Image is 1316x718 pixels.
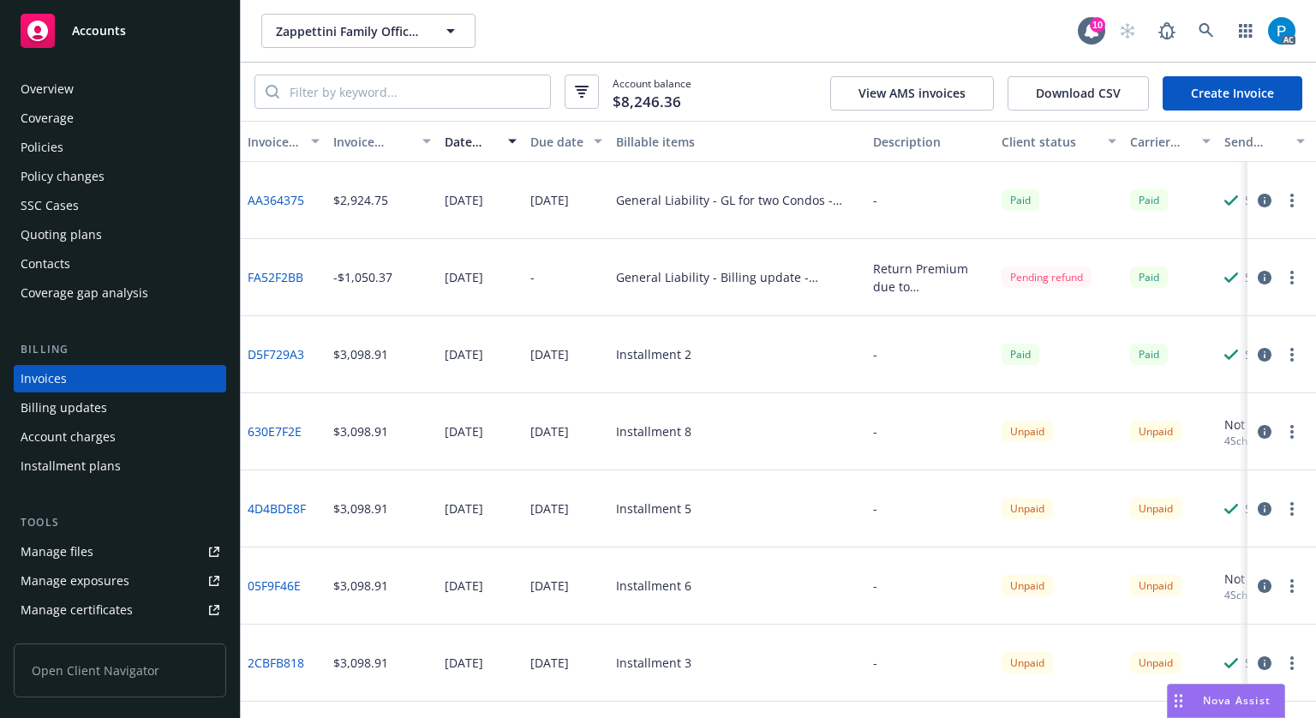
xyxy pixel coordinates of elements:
div: Contacts [21,250,70,278]
span: $8,246.36 [613,91,681,113]
a: 4D4BDE8F [248,500,306,518]
div: Overview [21,75,74,103]
div: Manage exposures [21,567,129,595]
a: SSC Cases [14,192,226,219]
div: Unpaid [1002,652,1053,673]
div: $3,098.91 [333,654,388,672]
span: Paid [1002,189,1039,211]
div: $3,098.91 [333,577,388,595]
div: Unpaid [1002,575,1053,596]
a: Create Invoice [1163,76,1302,111]
div: [DATE] [530,577,569,595]
span: Account balance [613,76,691,107]
div: Not sent [1224,570,1273,588]
div: Installment 2 [616,345,691,363]
div: Quoting plans [21,221,102,248]
a: Policy changes [14,163,226,190]
div: Installment plans [21,452,121,480]
button: Date issued [438,121,523,162]
a: Accounts [14,7,226,55]
a: Contacts [14,250,226,278]
a: 2CBFB818 [248,654,304,672]
input: Filter by keyword... [279,75,550,108]
div: - [530,268,535,286]
div: - [873,577,877,595]
div: Installment 8 [616,422,691,440]
a: Switch app [1229,14,1263,48]
div: General Liability - Billing update - IMA441925 [616,268,859,286]
div: - [873,345,877,363]
div: - [873,422,877,440]
div: Drag to move [1168,685,1189,717]
span: Accounts [72,24,126,38]
button: Invoice amount [326,121,438,162]
div: Unpaid [1002,498,1053,519]
a: AA364375 [248,191,304,209]
div: [DATE] [530,422,569,440]
div: Unpaid [1130,421,1181,442]
div: Installment 5 [616,500,691,518]
a: Installment plans [14,452,226,480]
div: -$1,050.37 [333,268,392,286]
img: photo [1268,17,1295,45]
button: Client status [995,121,1123,162]
a: Manage files [14,538,226,565]
a: Manage exposures [14,567,226,595]
div: Policy changes [21,163,105,190]
div: - [873,191,877,209]
button: Send result [1217,121,1312,162]
button: Invoice ID [241,121,326,162]
span: Zappettini Family Office; Zappettini Investment Company, LLC [276,22,424,40]
div: SSC Cases [21,192,79,219]
a: 630E7F2E [248,422,302,440]
a: Manage claims [14,625,226,653]
a: Billing updates [14,394,226,422]
div: Paid [1002,344,1039,365]
a: Start snowing [1110,14,1145,48]
div: $3,098.91 [333,500,388,518]
div: Unpaid [1130,575,1181,596]
div: Invoices [21,365,67,392]
svg: Search [266,85,279,99]
div: Invoice amount [333,133,412,151]
div: Coverage gap analysis [21,279,148,307]
div: [DATE] [530,345,569,363]
div: 10 [1090,17,1105,33]
div: Installment 6 [616,577,691,595]
div: [DATE] [445,268,483,286]
span: Open Client Navigator [14,643,226,697]
a: Report a Bug [1150,14,1184,48]
div: Paid [1130,266,1168,288]
div: Date issued [445,133,498,151]
button: Due date [523,121,609,162]
button: Carrier status [1123,121,1217,162]
div: [DATE] [445,654,483,672]
div: Installment 3 [616,654,691,672]
div: - [873,500,877,518]
div: - [873,654,877,672]
div: Manage claims [21,625,107,653]
div: 4 Scheduled [1224,434,1280,448]
a: Invoices [14,365,226,392]
div: Paid [1130,344,1168,365]
div: Unpaid [1002,421,1053,442]
a: D5F729A3 [248,345,304,363]
button: View AMS invoices [830,76,994,111]
div: Billable items [616,133,859,151]
div: Send result [1224,133,1286,151]
div: [DATE] [530,500,569,518]
div: $3,098.91 [333,345,388,363]
a: 05F9F46E [248,577,301,595]
div: Due date [530,133,583,151]
div: Manage certificates [21,596,133,624]
button: Nova Assist [1167,684,1285,718]
div: Description [873,133,988,151]
div: [DATE] [530,654,569,672]
div: [DATE] [445,422,483,440]
div: [DATE] [445,577,483,595]
div: General Liability - GL for two Condos - 3AA912986 [616,191,859,209]
div: Manage files [21,538,93,565]
div: Paid [1130,189,1168,211]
